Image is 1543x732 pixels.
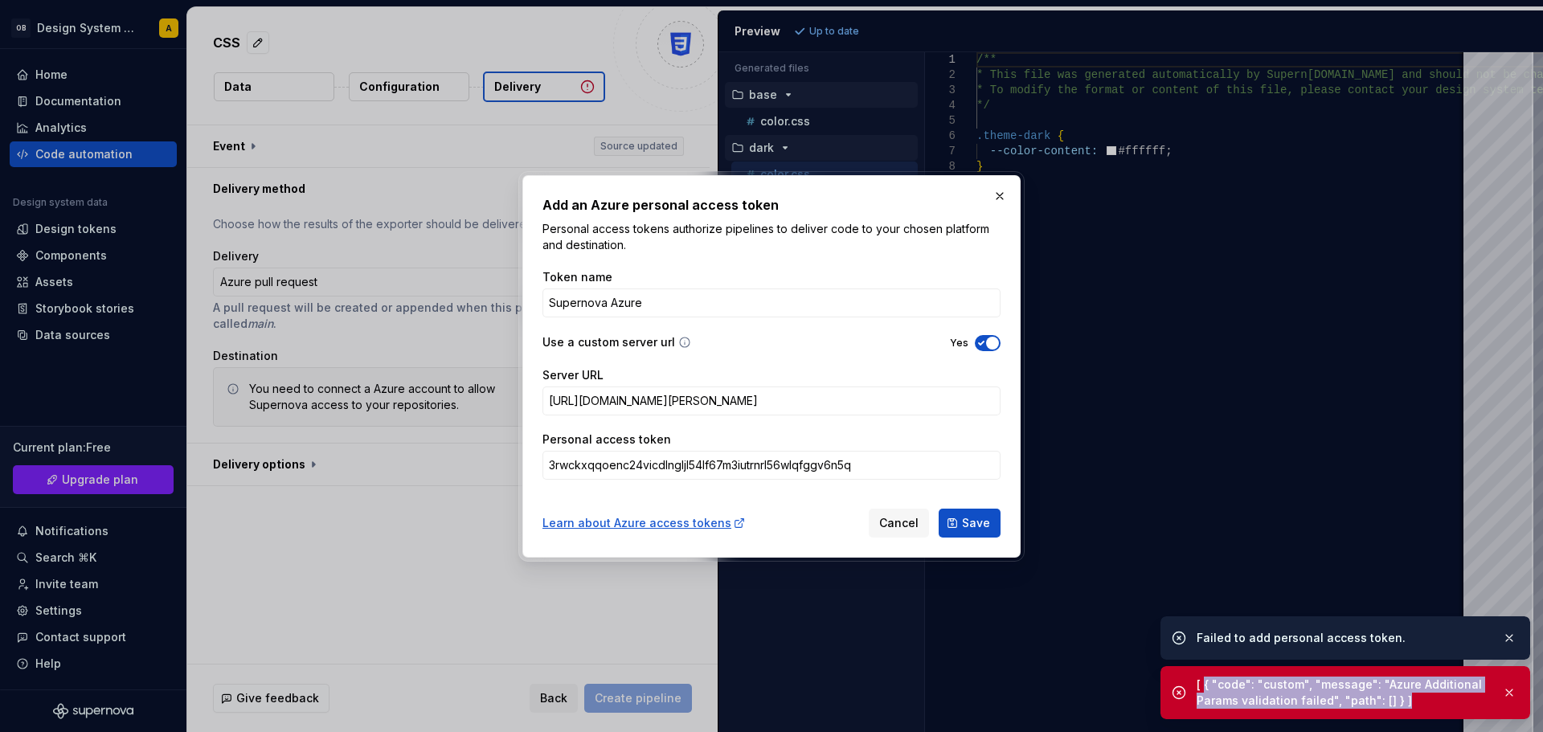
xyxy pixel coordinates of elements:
span: Save [962,515,990,531]
span: Cancel [879,515,919,531]
input: https://azure.com [542,386,1001,415]
button: Cancel [869,509,929,538]
h2: Add an Azure personal access token [542,195,1001,215]
label: Token name [542,269,612,285]
label: Use a custom server url [542,334,675,350]
div: [ { "code": "custom", "message": "Azure Additional Params validation failed", "path": [] } ] [1197,677,1489,709]
p: Personal access tokens authorize pipelines to deliver code to your chosen platform and destination. [542,221,1001,253]
label: Server URL [542,367,604,383]
label: Yes [950,337,968,350]
label: Personal access token [542,431,671,448]
button: Save [939,509,1001,538]
div: Failed to add personal access token. [1197,630,1489,646]
a: Learn about Azure access tokens [542,515,746,531]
